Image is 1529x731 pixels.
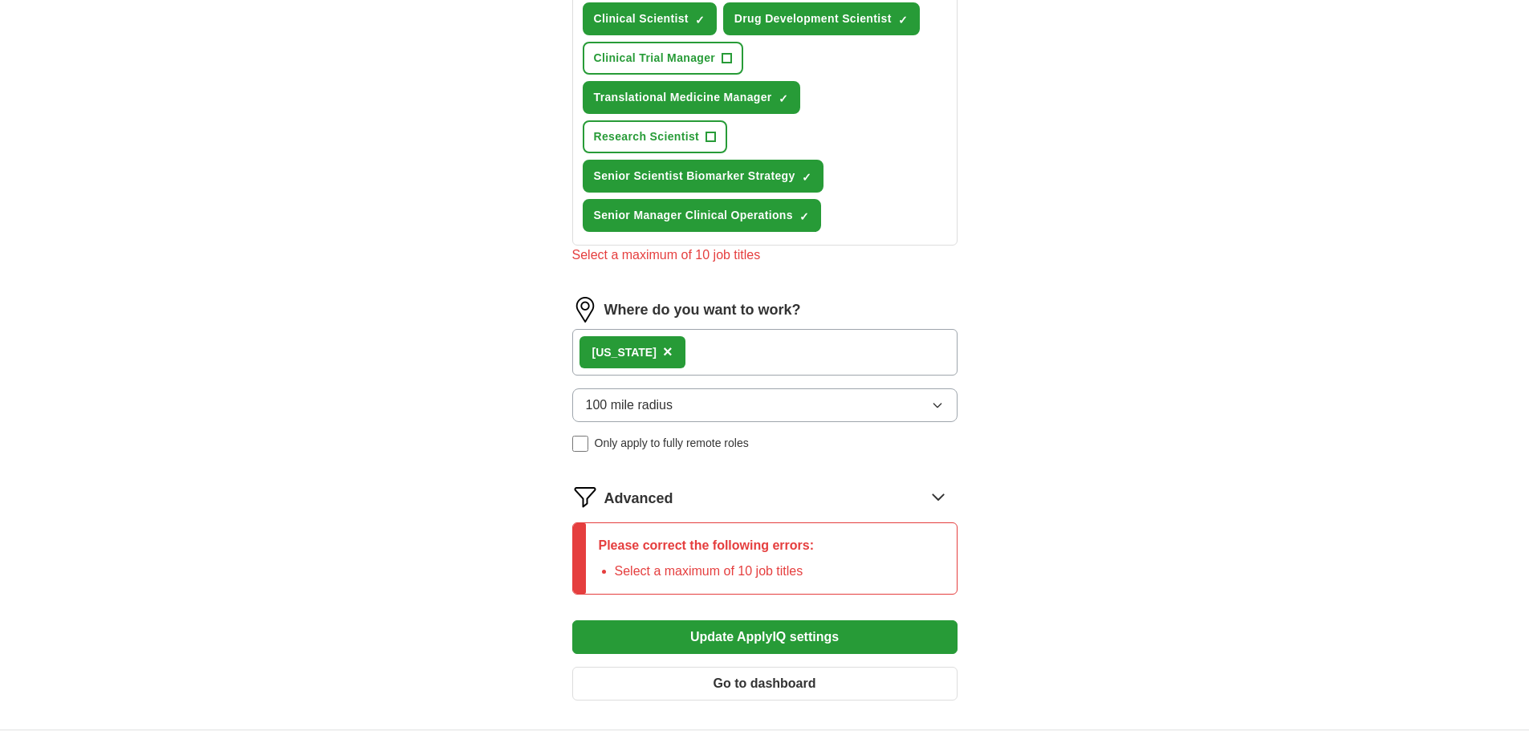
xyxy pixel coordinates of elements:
[604,488,673,510] span: Advanced
[723,2,920,35] button: Drug Development Scientist✓
[799,210,809,223] span: ✓
[594,50,716,67] span: Clinical Trial Manager
[583,120,728,153] button: Research Scientist
[594,10,689,27] span: Clinical Scientist
[802,171,811,184] span: ✓
[572,388,958,422] button: 100 mile radius
[734,10,892,27] span: Drug Development Scientist
[583,42,744,75] button: Clinical Trial Manager
[572,620,958,654] button: Update ApplyIQ settings
[583,81,800,114] button: Translational Medicine Manager✓
[898,14,908,26] span: ✓
[779,92,788,105] span: ✓
[599,536,815,555] p: Please correct the following errors:
[572,484,598,510] img: filter
[615,562,815,581] li: Select a maximum of 10 job titles
[595,435,749,452] span: Only apply to fully remote roles
[572,667,958,701] button: Go to dashboard
[663,343,673,360] span: ×
[572,297,598,323] img: location.png
[594,168,795,185] span: Senior Scientist Biomarker Strategy
[604,299,801,321] label: Where do you want to work?
[592,344,657,361] div: [US_STATE]
[583,199,821,232] button: Senior Manager Clinical Operations✓
[663,340,673,364] button: ×
[572,436,588,452] input: Only apply to fully remote roles
[583,2,717,35] button: Clinical Scientist✓
[594,128,700,145] span: Research Scientist
[572,246,958,265] div: Select a maximum of 10 job titles
[594,89,772,106] span: Translational Medicine Manager
[586,396,673,415] span: 100 mile radius
[583,160,823,193] button: Senior Scientist Biomarker Strategy✓
[594,207,793,224] span: Senior Manager Clinical Operations
[695,14,705,26] span: ✓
